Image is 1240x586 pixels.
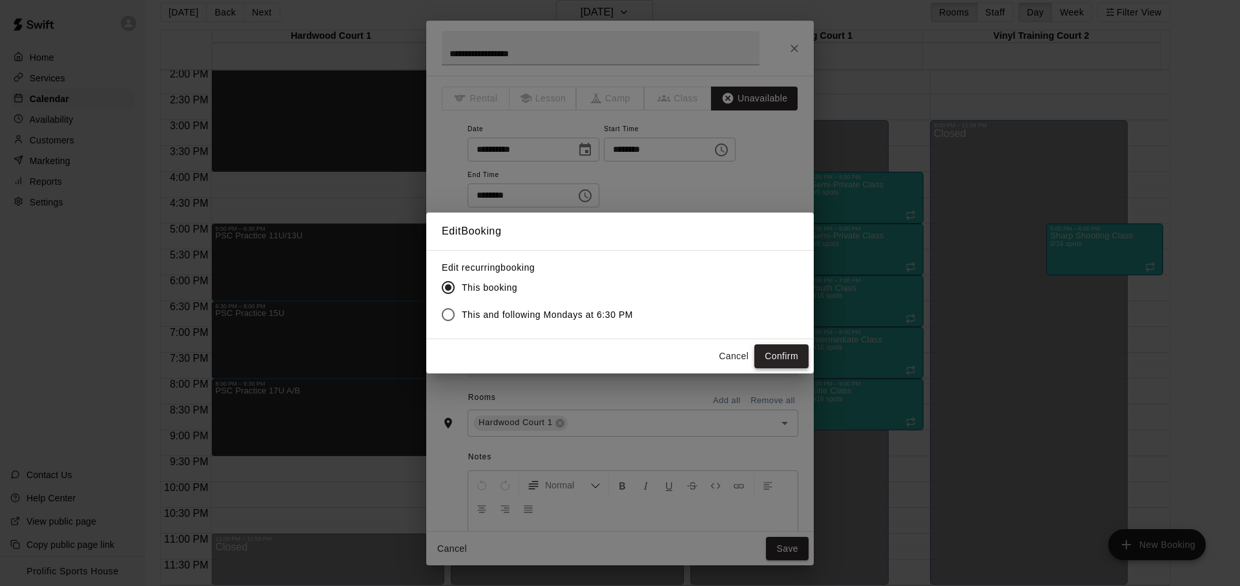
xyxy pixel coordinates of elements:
h2: Edit Booking [426,213,814,250]
label: Edit recurring booking [442,261,643,274]
button: Confirm [754,344,809,368]
span: This and following Mondays at 6:30 PM [462,308,633,322]
span: This booking [462,281,517,295]
button: Cancel [713,344,754,368]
